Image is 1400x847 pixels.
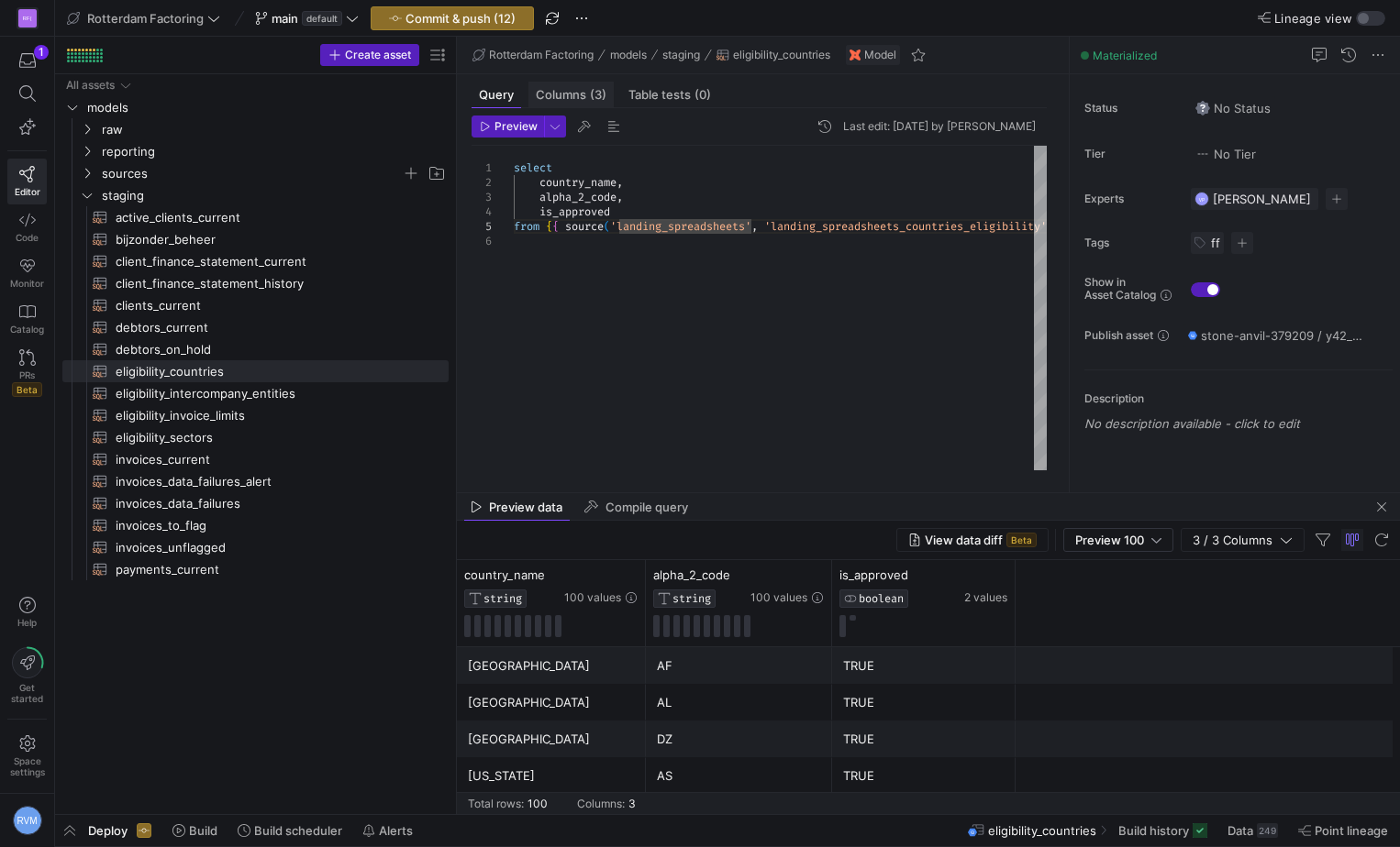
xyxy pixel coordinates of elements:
[62,404,449,426] a: eligibility_invoice_limits​​​​​​​​​​
[34,45,49,60] div: 1
[62,536,449,558] a: invoices_unflagged​​​​​​​​​​
[464,567,545,582] span: country_name
[864,49,896,61] span: Model
[988,823,1096,838] span: eligibility_countries
[1181,528,1305,552] button: 3 / 3 Columns
[606,44,651,66] button: models
[1219,815,1286,846] button: Data249
[116,339,428,360] span: debtors_on_hold​​​​​​​​​​
[62,448,449,470] div: Press SPACE to select this row.
[62,514,449,536] div: Press SPACE to select this row.
[539,204,610,219] span: is_approved
[604,219,610,234] span: (
[1201,328,1362,343] span: stone-anvil-379209 / y42_Rotterdam_Factoring_main / eligibility_countries
[66,79,115,92] div: All assets
[10,324,44,335] span: Catalog
[164,815,226,846] button: Build
[7,159,47,204] a: Editor
[189,823,217,838] span: Build
[489,49,594,61] span: Rotterdam Factoring
[62,514,449,536] a: invoices_to_flag​​​​​​​​​​
[662,49,700,61] span: staging
[62,448,449,470] a: invoices_current​​​​​​​​​​
[472,204,492,219] div: 4
[345,49,411,61] span: Create asset
[1195,147,1256,161] span: No Tier
[116,515,428,536] span: invoices_to_flag​​​​​​​​​​
[320,44,419,66] button: Create asset
[62,118,449,140] div: Press SPACE to select this row.
[672,592,711,605] span: STRING
[7,250,47,296] a: Monitor
[116,559,428,580] span: payments_current​​​​​​​​​​
[1193,533,1280,547] span: 3 / 3 Columns
[62,360,449,382] a: eligibility_countries​​​​​​​​​​
[472,115,544,137] button: Preview
[657,758,821,794] div: AS
[472,219,492,234] div: 5
[18,9,37,27] div: RF(
[925,533,1003,547] span: View data diff
[653,567,730,582] span: alpha_2_code
[62,96,449,118] div: Press SPACE to select this row.
[1228,823,1253,838] span: Data
[16,232,39,243] span: Code
[10,755,45,777] span: Space settings
[617,190,623,204] span: ,
[964,591,1007,604] span: 2 values
[12,382,42,397] span: Beta
[628,89,711,101] span: Table tests
[250,6,363,30] button: maindefault
[617,175,623,190] span: ,
[116,273,428,294] span: client_finance_statement_history​​​​​​​​​​
[272,11,298,26] span: main
[116,361,428,382] span: eligibility_countries​​​​​​​​​​
[610,49,647,61] span: models
[62,162,449,184] div: Press SPACE to select this row.
[62,338,449,360] div: Press SPACE to select this row.
[1191,142,1261,166] button: No tierNo Tier
[62,426,449,448] div: Press SPACE to select this row.
[1110,815,1216,846] button: Build history
[1213,192,1311,206] span: [PERSON_NAME]
[379,823,413,838] span: Alerts
[1191,96,1275,120] button: No statusNo Status
[62,228,449,250] div: Press SPACE to select this row.
[88,823,128,838] span: Deploy
[472,190,492,204] div: 3
[1274,11,1352,26] span: Lineage view
[229,815,350,846] button: Build scheduler
[62,6,225,30] button: Rotterdam Factoring
[7,588,47,636] button: Help
[859,592,904,605] span: BOOLEAN
[62,492,449,514] a: invoices_data_failures​​​​​​​​​​
[62,272,449,294] div: Press SPACE to select this row.
[62,294,449,316] a: clients_current​​​​​​​​​​
[116,537,428,558] span: invoices_unflagged​​​​​​​​​​
[546,219,552,234] span: {
[7,3,47,34] a: RF(
[87,11,204,26] span: Rotterdam Factoring
[102,141,446,162] span: reporting
[102,119,446,140] span: raw
[116,251,428,272] span: client_finance_statement_current​​​​​​​​​​
[843,685,1005,720] div: TRUE
[552,219,559,234] span: {
[843,120,1036,133] div: Last edit: [DATE] by [PERSON_NAME]
[62,558,449,580] div: Press SPACE to select this row.
[479,89,514,101] span: Query
[11,682,43,704] span: Get started
[468,648,635,684] div: [GEOGRAPHIC_DATA]
[62,250,449,272] a: client_finance_statement_current​​​​​​​​​​
[468,758,635,794] div: [US_STATE]
[62,492,449,514] div: Press SPACE to select this row.
[7,727,47,786] a: Spacesettings
[564,591,621,604] span: 100 values
[528,797,548,810] div: 100
[62,316,449,338] div: Press SPACE to select this row.
[62,184,449,206] div: Press SPACE to select this row.
[764,219,1047,234] span: 'landing_spreadsheets_countries_eligibility'
[116,229,428,250] span: bijzonder_beheer​​​​​​​​​​
[657,648,821,684] div: AF
[62,206,449,228] a: active_clients_current​​​​​​​​​​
